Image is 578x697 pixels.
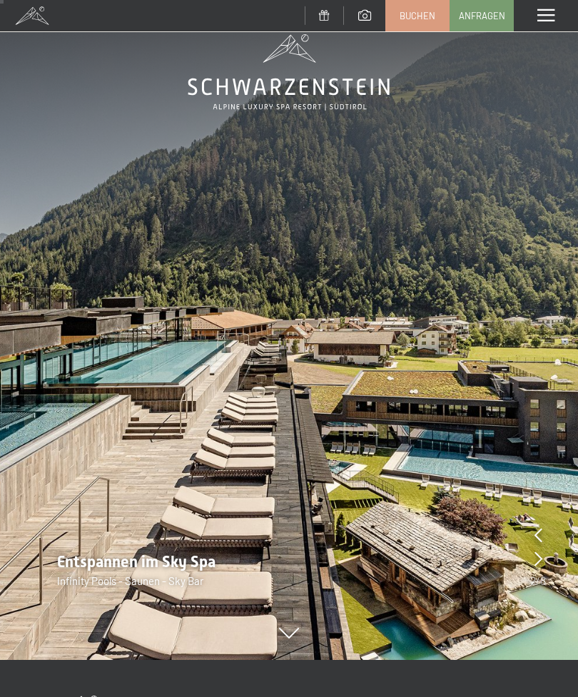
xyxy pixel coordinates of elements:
span: Buchen [400,9,435,22]
a: Buchen [386,1,449,31]
span: / [536,573,540,589]
span: Anfragen [459,9,505,22]
a: Anfragen [450,1,513,31]
span: Entspannen im Sky Spa [57,553,216,571]
span: 8 [540,573,546,589]
span: Infinity Pools - Saunen - Sky Bar [57,574,203,587]
span: 2 [530,573,536,589]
